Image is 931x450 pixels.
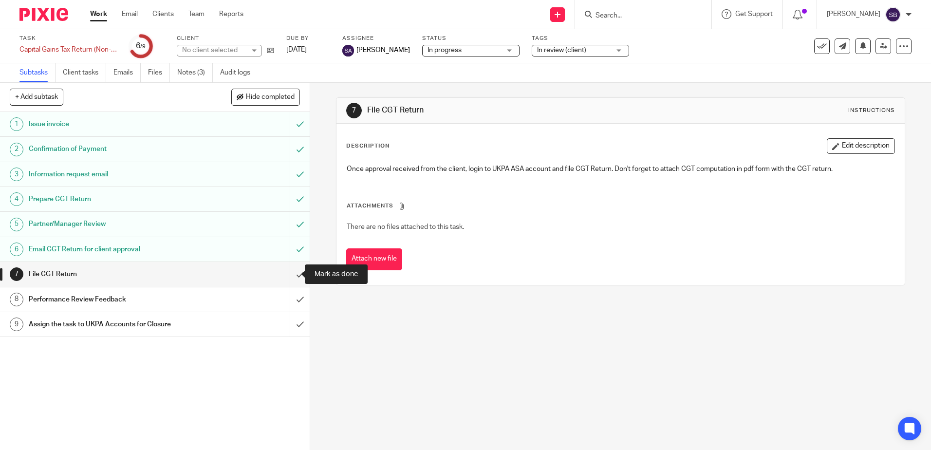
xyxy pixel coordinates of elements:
a: Emails [113,63,141,82]
a: Team [188,9,205,19]
label: Client [177,35,274,42]
img: Pixie [19,8,68,21]
div: 7 [346,103,362,118]
span: There are no files attached to this task. [347,224,464,230]
button: Edit description [827,138,895,154]
h1: Prepare CGT Return [29,192,196,206]
div: 9 [10,318,23,331]
span: [PERSON_NAME] [356,45,410,55]
label: Task [19,35,117,42]
img: svg%3E [885,7,901,22]
a: Client tasks [63,63,106,82]
p: Description [346,142,390,150]
p: Once approval received from the client, login to UKPA ASA account and file CGT Return. Don't forg... [347,164,894,174]
div: 8 [10,293,23,306]
div: Capital Gains Tax Return (Non-Resident) [19,45,117,55]
small: /9 [140,44,146,49]
h1: File CGT Return [367,105,641,115]
h1: Issue invoice [29,117,196,131]
span: [DATE] [286,46,307,53]
a: Clients [152,9,174,19]
span: In progress [428,47,462,54]
div: Instructions [848,107,895,114]
a: Email [122,9,138,19]
a: Subtasks [19,63,56,82]
div: 3 [10,168,23,181]
span: In review (client) [537,47,586,54]
h1: Information request email [29,167,196,182]
div: No client selected [182,45,245,55]
h1: File CGT Return [29,267,196,281]
a: Audit logs [220,63,258,82]
h1: Performance Review Feedback [29,292,196,307]
div: 1 [10,117,23,131]
button: Hide completed [231,89,300,105]
a: Notes (3) [177,63,213,82]
button: Attach new file [346,248,402,270]
span: Attachments [347,203,393,208]
div: 4 [10,192,23,206]
label: Due by [286,35,330,42]
p: [PERSON_NAME] [827,9,880,19]
div: 5 [10,218,23,231]
input: Search [595,12,682,20]
h1: Email CGT Return for client approval [29,242,196,257]
div: 6 [136,40,146,52]
a: Work [90,9,107,19]
div: 7 [10,267,23,281]
div: 2 [10,143,23,156]
a: Files [148,63,170,82]
label: Status [422,35,520,42]
span: Get Support [735,11,773,18]
h1: Partner/Manager Review [29,217,196,231]
label: Tags [532,35,629,42]
label: Assignee [342,35,410,42]
h1: Confirmation of Payment [29,142,196,156]
a: Reports [219,9,243,19]
button: + Add subtask [10,89,63,105]
div: 6 [10,243,23,256]
img: svg%3E [342,45,354,56]
h1: Assign the task to UKPA Accounts for Closure [29,317,196,332]
span: Hide completed [246,94,295,101]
